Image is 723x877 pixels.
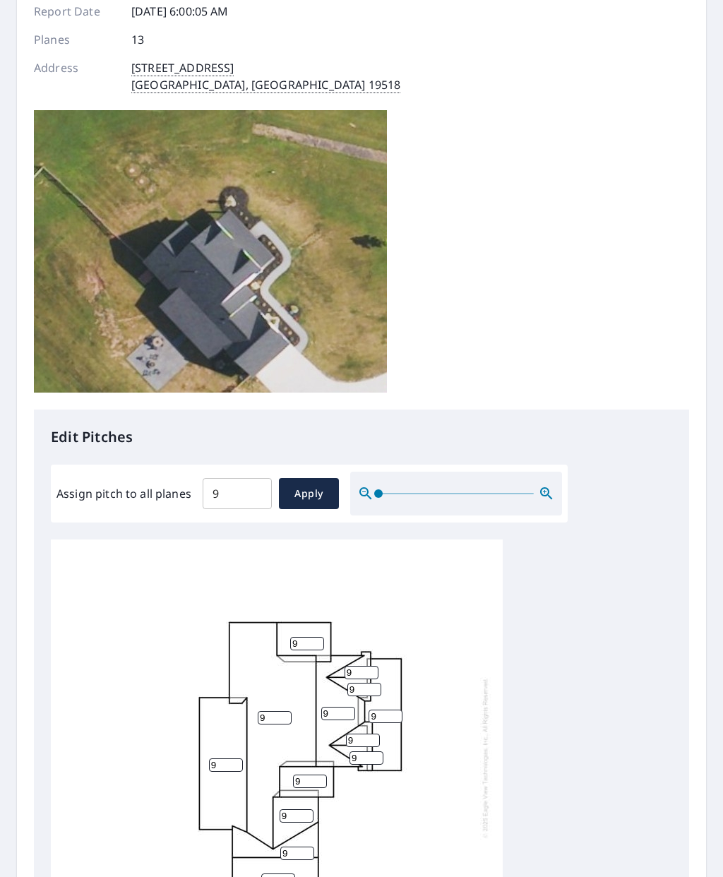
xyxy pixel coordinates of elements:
p: Address [34,59,119,93]
img: Top image [34,110,387,393]
p: [DATE] 6:00:05 AM [131,3,229,20]
p: 13 [131,31,144,48]
p: Edit Pitches [51,426,672,448]
p: Planes [34,31,119,48]
button: Apply [279,478,339,509]
label: Assign pitch to all planes [56,485,191,502]
input: 00.0 [203,474,272,513]
p: Report Date [34,3,119,20]
span: Apply [290,485,328,503]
